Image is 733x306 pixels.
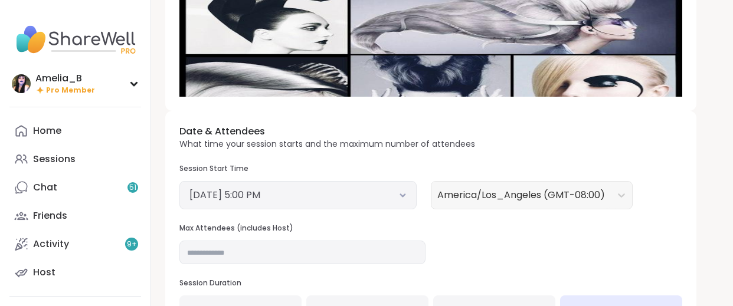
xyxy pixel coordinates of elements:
[189,188,407,202] button: [DATE] 5:00 PM
[9,173,141,202] a: Chat51
[33,266,55,279] div: Host
[9,202,141,230] a: Friends
[9,258,141,287] a: Host
[12,74,31,93] img: Amelia_B
[179,278,682,288] h3: Session Duration
[9,230,141,258] a: Activity9+
[33,153,76,166] div: Sessions
[46,85,95,96] span: Pro Member
[9,145,141,173] a: Sessions
[33,181,57,194] div: Chat
[33,209,67,222] div: Friends
[179,223,426,233] h3: Max Attendees (includes Host)
[179,139,475,150] p: What time your session starts and the maximum number of attendees
[9,19,141,60] img: ShareWell Nav Logo
[33,238,69,251] div: Activity
[33,124,61,137] div: Home
[9,117,141,145] a: Home
[127,239,137,249] span: 9 +
[179,125,475,138] h3: Date & Attendees
[179,164,417,174] h3: Session Start Time
[35,72,95,85] div: Amelia_B
[129,183,136,193] span: 51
